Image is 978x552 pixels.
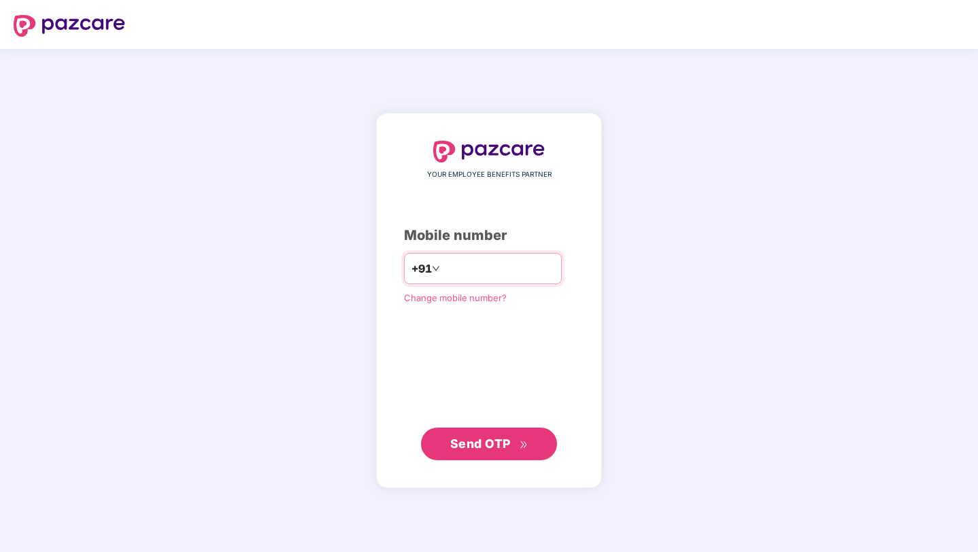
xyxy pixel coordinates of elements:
[404,292,507,303] a: Change mobile number?
[427,169,552,180] span: YOUR EMPLOYEE BENEFITS PARTNER
[450,436,511,451] span: Send OTP
[432,264,440,273] span: down
[411,260,432,277] span: +91
[520,441,528,449] span: double-right
[14,15,125,37] img: logo
[433,141,545,162] img: logo
[404,225,574,246] div: Mobile number
[421,428,557,460] button: Send OTPdouble-right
